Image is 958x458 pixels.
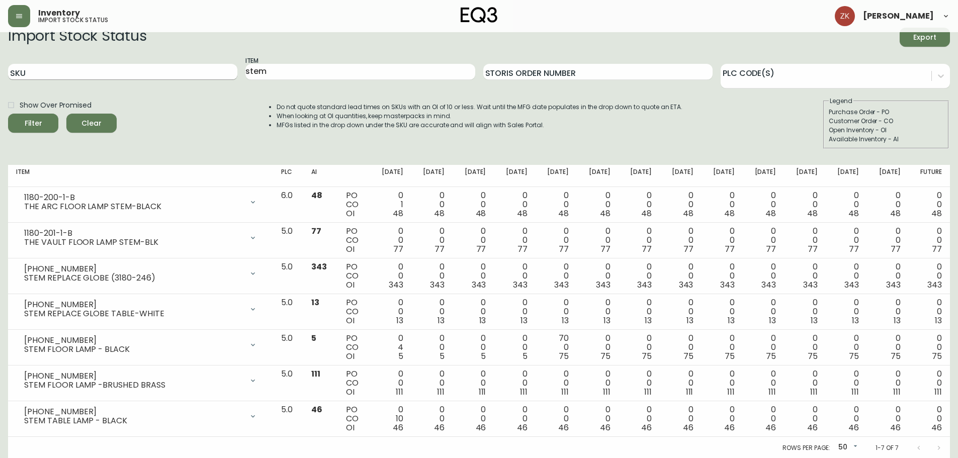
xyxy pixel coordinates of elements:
[875,191,900,218] div: 0 0
[893,386,901,398] span: 111
[935,315,942,326] span: 13
[277,112,683,121] li: When looking at OI quantities, keep masterpacks in mind.
[875,334,900,361] div: 0 0
[917,370,942,397] div: 0 0
[513,279,528,291] span: 343
[686,315,693,326] span: 13
[434,422,445,433] span: 46
[834,262,859,290] div: 0 0
[683,350,693,362] span: 75
[24,336,243,345] div: [PHONE_NUMBER]
[891,350,901,362] span: 75
[917,334,942,361] div: 0 0
[834,191,859,218] div: 0 0
[900,28,950,47] button: Export
[807,422,818,433] span: 46
[559,243,569,255] span: 77
[461,7,498,23] img: logo
[808,243,818,255] span: 77
[502,298,527,325] div: 0 0
[453,165,494,187] th: [DATE]
[16,298,265,320] div: [PHONE_NUMBER]STEM REPLACE GLOBE TABLE-WHITE
[389,279,403,291] span: 343
[709,298,734,325] div: 0 0
[851,386,859,398] span: 111
[24,264,243,273] div: [PHONE_NUMBER]
[751,298,776,325] div: 0 0
[585,262,610,290] div: 0 0
[808,350,818,362] span: 75
[434,208,445,219] span: 48
[908,31,942,44] span: Export
[346,350,355,362] span: OI
[311,261,327,272] span: 343
[761,279,776,291] span: 343
[679,279,693,291] span: 343
[24,309,243,318] div: STEM REPLACE GLOBE TABLE-WHITE
[849,350,859,362] span: 75
[683,422,693,433] span: 46
[932,243,942,255] span: 77
[558,208,569,219] span: 48
[834,370,859,397] div: 0 0
[627,334,652,361] div: 0 0
[16,191,265,213] div: 1180-200-1-BTHE ARC FLOOR LAMP STEM-BLACK
[273,165,304,187] th: PLC
[844,279,859,291] span: 343
[378,370,403,397] div: 0 0
[16,370,265,392] div: [PHONE_NUMBER]STEM FLOOR LAMP -BRUSHED BRASS
[520,315,528,326] span: 13
[834,227,859,254] div: 0 0
[311,404,322,415] span: 46
[346,422,355,433] span: OI
[811,315,818,326] span: 13
[891,243,901,255] span: 77
[346,208,355,219] span: OI
[411,165,453,187] th: [DATE]
[24,202,243,211] div: THE ARC FLOOR LAMP STEM-BLACK
[686,386,693,398] span: 111
[668,227,693,254] div: 0 0
[834,405,859,432] div: 0 0
[273,365,304,401] td: 5.0
[829,97,853,106] legend: Legend
[419,262,445,290] div: 0 0
[917,298,942,325] div: 0 0
[577,165,618,187] th: [DATE]
[544,405,569,432] div: 0 0
[24,193,243,202] div: 1180-200-1-B
[668,334,693,361] div: 0 0
[637,279,652,291] span: 343
[481,350,486,362] span: 5
[627,227,652,254] div: 0 0
[585,227,610,254] div: 0 0
[370,165,411,187] th: [DATE]
[876,443,899,452] p: 1-7 of 7
[585,298,610,325] div: 0 0
[709,262,734,290] div: 0 0
[931,422,942,433] span: 46
[810,386,818,398] span: 111
[544,334,569,361] div: 70 0
[434,243,445,255] span: 77
[311,190,322,201] span: 48
[476,422,486,433] span: 46
[792,298,817,325] div: 0 0
[393,422,403,433] span: 46
[709,370,734,397] div: 0 0
[398,350,403,362] span: 5
[277,121,683,130] li: MFGs listed in the drop down under the SKU are accurate and will align with Sales Portal.
[725,243,735,255] span: 77
[16,262,265,285] div: [PHONE_NUMBER]STEM REPLACE GLOBE (3180-246)
[645,315,652,326] span: 13
[8,28,146,47] h2: Import Stock Status
[393,208,403,219] span: 48
[346,405,362,432] div: PO CO
[24,381,243,390] div: STEM FLOOR LAMP -BRUSHED BRASS
[701,165,742,187] th: [DATE]
[765,208,776,219] span: 48
[834,298,859,325] div: 0 0
[419,227,445,254] div: 0 0
[848,422,859,433] span: 46
[393,243,403,255] span: 77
